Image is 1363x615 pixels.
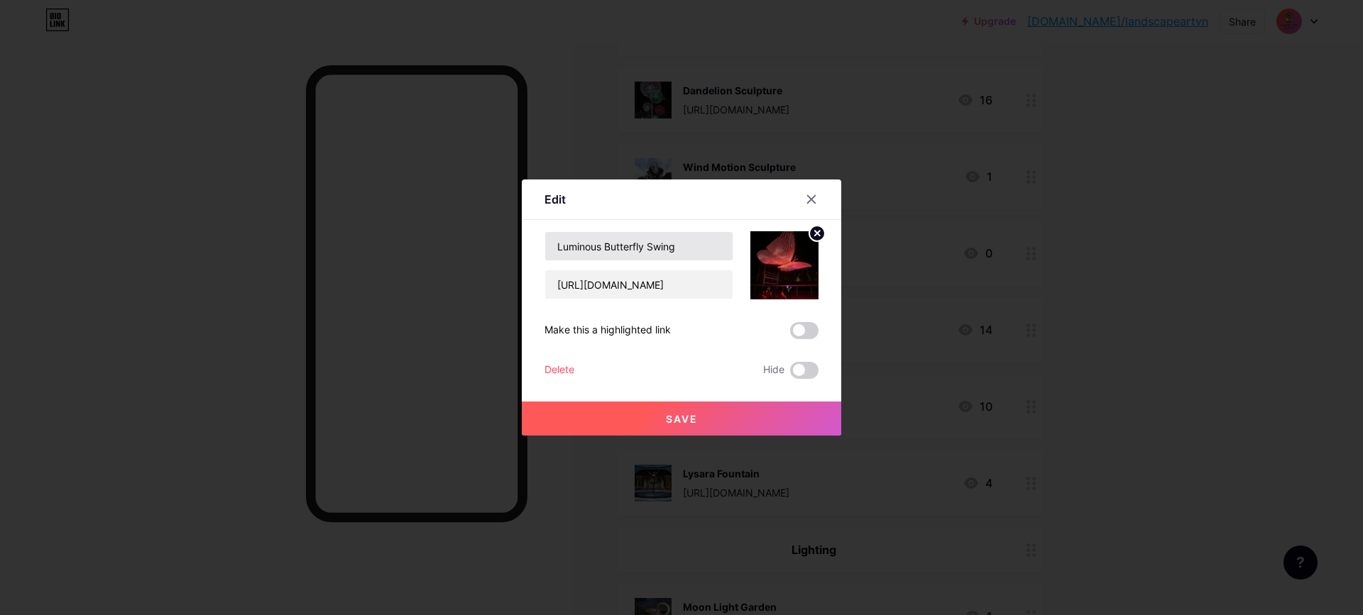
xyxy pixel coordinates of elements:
[545,232,733,260] input: Title
[545,270,733,299] input: URL
[666,413,698,425] span: Save
[763,362,784,379] span: Hide
[544,191,566,208] div: Edit
[544,322,671,339] div: Make this a highlighted link
[522,401,841,436] button: Save
[544,362,574,379] div: Delete
[750,231,819,299] img: link_thumbnail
